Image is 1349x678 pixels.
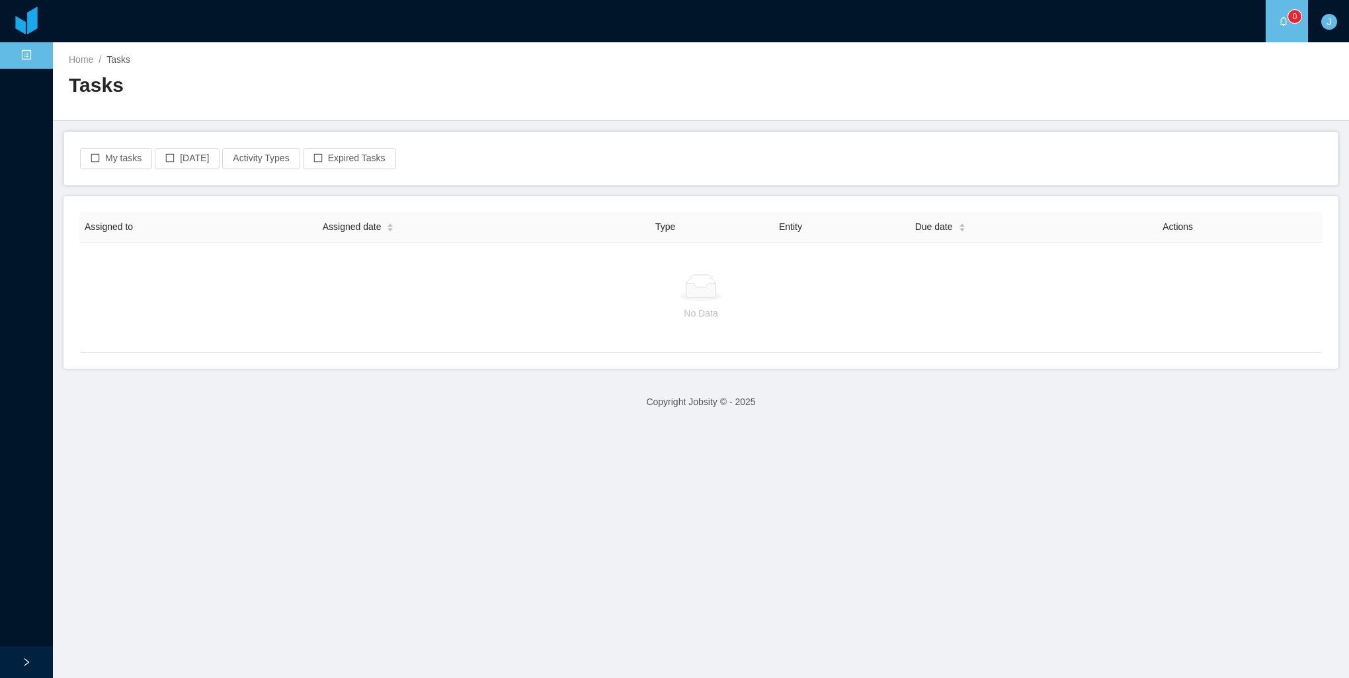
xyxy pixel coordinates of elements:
i: icon: caret-up [387,221,394,225]
span: Due date [915,220,953,234]
span: Type [655,221,675,232]
a: icon: profile [21,42,32,70]
a: Home [69,54,93,65]
span: Tasks [106,54,130,65]
i: icon: caret-down [387,227,394,231]
sup: 0 [1288,10,1301,23]
button: icon: borderMy tasks [80,148,152,169]
button: icon: borderExpired Tasks [303,148,396,169]
span: J [1327,14,1332,30]
span: Actions [1163,221,1193,232]
p: No Data [90,306,1312,320]
span: / [99,54,101,65]
button: Activity Types [222,148,300,169]
div: Sort [958,221,966,231]
i: icon: caret-up [958,221,965,225]
span: Entity [779,221,802,232]
div: Sort [386,221,394,231]
button: icon: border[DATE] [155,148,220,169]
i: icon: bell [1279,17,1288,26]
i: icon: caret-down [958,227,965,231]
h2: Tasks [69,72,701,99]
footer: Copyright Jobsity © - 2025 [53,379,1349,425]
span: Assigned to [85,221,133,232]
span: Assigned date [323,220,382,234]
